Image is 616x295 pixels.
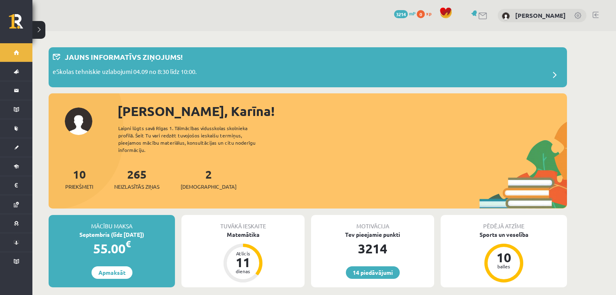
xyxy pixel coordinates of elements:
div: Sports un veselība [441,230,567,239]
div: 3214 [311,239,434,258]
a: 10Priekšmeti [65,167,93,191]
div: dienas [231,269,255,274]
p: eSkolas tehniskie uzlabojumi 04.09 no 8:30 līdz 10:00. [53,67,197,78]
a: Matemātika Atlicis 11 dienas [181,230,305,284]
a: 2[DEMOGRAPHIC_DATA] [181,167,237,191]
div: Atlicis [231,251,255,256]
div: balles [492,264,516,269]
span: Neizlasītās ziņas [114,183,160,191]
div: Mācību maksa [49,215,175,230]
span: [DEMOGRAPHIC_DATA] [181,183,237,191]
div: 55.00 [49,239,175,258]
a: 14 piedāvājumi [346,266,400,279]
a: 265Neizlasītās ziņas [114,167,160,191]
span: 0 [417,10,425,18]
img: Karīna Caune [502,12,510,20]
div: Tuvākā ieskaite [181,215,305,230]
a: Apmaksāt [92,266,132,279]
div: [PERSON_NAME], Karīna! [117,101,567,121]
div: Pēdējā atzīme [441,215,567,230]
a: [PERSON_NAME] [515,11,566,19]
a: 0 xp [417,10,435,17]
div: Septembris (līdz [DATE]) [49,230,175,239]
div: 10 [492,251,516,264]
div: Motivācija [311,215,434,230]
div: Matemātika [181,230,305,239]
a: Jauns informatīvs ziņojums! eSkolas tehniskie uzlabojumi 04.09 no 8:30 līdz 10:00. [53,51,563,83]
span: Priekšmeti [65,183,93,191]
span: xp [426,10,431,17]
div: 11 [231,256,255,269]
a: Sports un veselība 10 balles [441,230,567,284]
span: mP [409,10,416,17]
p: Jauns informatīvs ziņojums! [65,51,183,62]
span: 3214 [394,10,408,18]
a: 3214 mP [394,10,416,17]
span: € [126,238,131,250]
a: Rīgas 1. Tālmācības vidusskola [9,14,32,34]
div: Tev pieejamie punkti [311,230,434,239]
div: Laipni lūgts savā Rīgas 1. Tālmācības vidusskolas skolnieka profilā. Šeit Tu vari redzēt tuvojošo... [118,124,270,154]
